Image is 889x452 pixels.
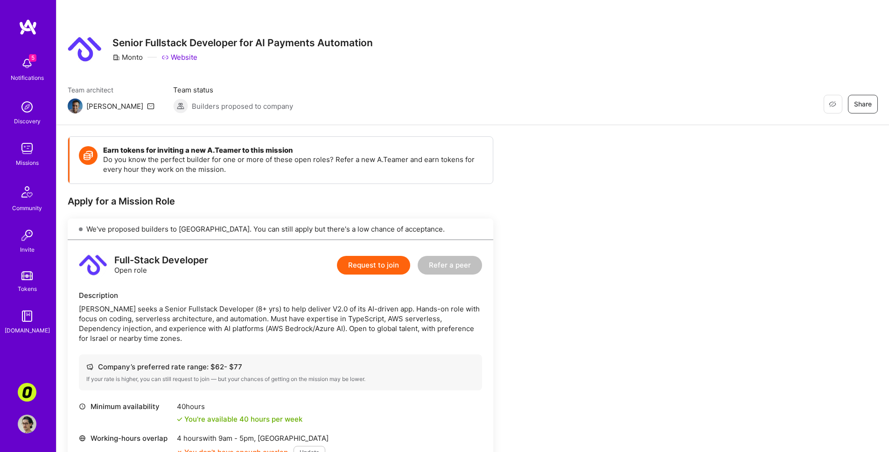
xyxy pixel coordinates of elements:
[5,325,50,335] div: [DOMAIN_NAME]
[86,363,93,370] i: icon Cash
[112,52,143,62] div: Monto
[177,417,182,422] i: icon Check
[79,402,172,411] div: Minimum availability
[18,54,36,73] img: bell
[16,158,39,168] div: Missions
[79,251,107,279] img: logo
[848,95,878,113] button: Share
[79,146,98,165] img: Token icon
[114,255,208,275] div: Open role
[177,414,302,424] div: You're available 40 hours per week
[173,99,188,113] img: Builders proposed to company
[177,402,302,411] div: 40 hours
[829,100,836,108] i: icon EyeClosed
[68,195,493,207] div: Apply for a Mission Role
[18,98,36,116] img: discovery
[112,54,120,61] i: icon CompanyGray
[29,54,36,62] span: 5
[16,181,38,203] img: Community
[337,256,410,275] button: Request to join
[18,226,36,245] img: Invite
[19,19,37,35] img: logo
[114,255,208,265] div: Full-Stack Developer
[147,102,154,110] i: icon Mail
[854,99,872,109] span: Share
[14,116,41,126] div: Discovery
[79,403,86,410] i: icon Clock
[68,99,83,113] img: Team Architect
[12,203,42,213] div: Community
[79,290,482,300] div: Description
[177,433,329,443] div: 4 hours with [GEOGRAPHIC_DATA]
[161,52,197,62] a: Website
[15,415,39,433] a: User Avatar
[79,435,86,442] i: icon World
[68,85,154,95] span: Team architect
[68,33,101,66] img: Company Logo
[68,219,493,240] div: We've proposed builders to [GEOGRAPHIC_DATA]. You can still apply but there's a low chance of acc...
[103,155,483,174] p: Do you know the perfect builder for one or more of these open roles? Refer a new A.Teamer and ear...
[18,415,36,433] img: User Avatar
[21,271,33,280] img: tokens
[173,85,293,95] span: Team status
[103,146,483,155] h4: Earn tokens for inviting a new A.Teamer to this mission
[18,383,36,402] img: Corner3: Building an AI User Researcher
[86,101,143,111] div: [PERSON_NAME]
[79,304,482,343] div: [PERSON_NAME] seeks a Senior Fullstack Developer (8+ yrs) to help deliver V2.0 of its AI-driven a...
[20,245,35,254] div: Invite
[18,139,36,158] img: teamwork
[15,383,39,402] a: Corner3: Building an AI User Researcher
[418,256,482,275] button: Refer a peer
[18,284,37,294] div: Tokens
[86,375,475,383] div: If your rate is higher, you can still request to join — but your chances of getting on the missio...
[11,73,44,83] div: Notifications
[112,37,373,49] h3: Senior Fullstack Developer for AI Payments Automation
[86,362,475,372] div: Company’s preferred rate range: $ 62 - $ 77
[79,433,172,443] div: Working-hours overlap
[192,101,293,111] span: Builders proposed to company
[18,307,36,325] img: guide book
[217,434,258,443] span: 9am - 5pm ,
